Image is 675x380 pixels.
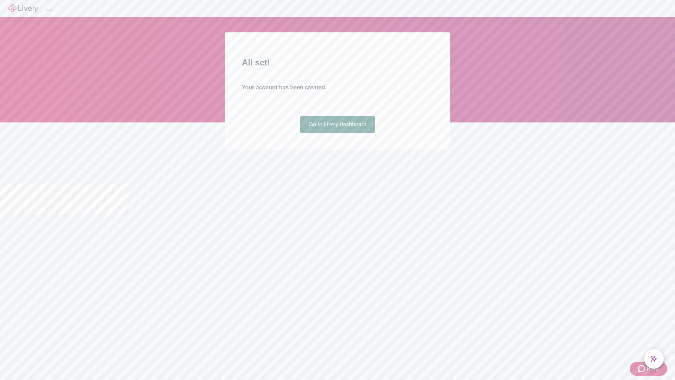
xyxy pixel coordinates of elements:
[242,56,433,69] h2: All set!
[8,4,38,13] img: Lively
[644,349,664,369] button: chat
[300,116,375,133] a: Go to Lively dashboard
[638,365,647,373] svg: Zendesk support icon
[46,9,52,11] button: Log out
[650,355,657,362] svg: Lively AI Assistant
[647,365,659,373] span: Help
[630,362,667,376] button: Zendesk support iconHelp
[242,83,433,92] h4: Your account has been created.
